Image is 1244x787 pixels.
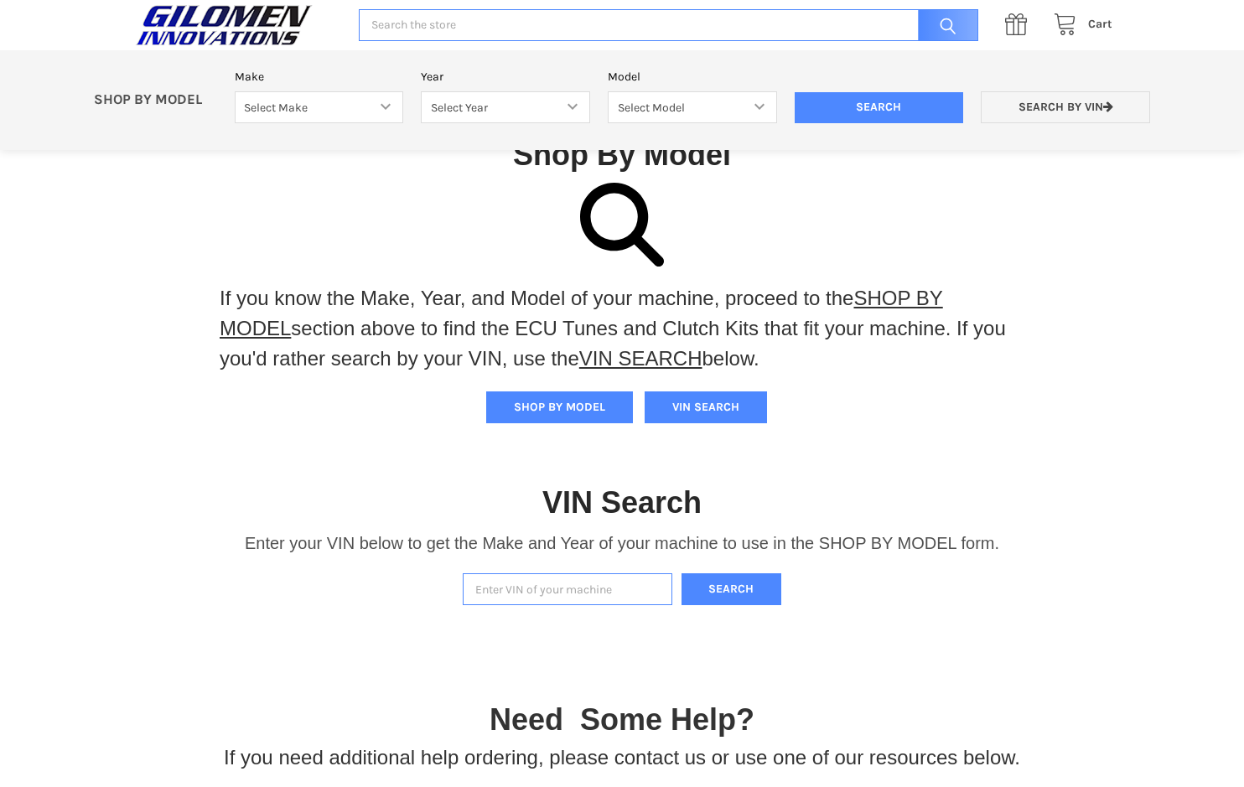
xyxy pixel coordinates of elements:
[220,283,1024,374] p: If you know the Make, Year, and Model of your machine, proceed to the section above to find the E...
[981,91,1150,124] a: Search by VIN
[224,743,1020,773] p: If you need additional help ordering, please contact us or use one of our resources below.
[608,68,777,85] label: Model
[463,573,672,606] input: Enter VIN of your machine
[795,92,964,124] input: Search
[132,136,1112,173] h1: Shop By Model
[220,287,943,339] a: SHOP BY MODEL
[132,4,316,46] img: GILOMEN INNOVATIONS
[359,9,978,42] input: Search the store
[486,391,633,423] button: SHOP BY MODEL
[682,573,782,606] button: Search
[245,531,999,556] p: Enter your VIN below to get the Make and Year of your machine to use in the SHOP BY MODEL form.
[645,391,767,423] button: VIN SEARCH
[235,68,404,85] label: Make
[490,697,754,743] p: Need Some Help?
[1044,14,1112,35] a: Cart
[910,9,978,42] input: Search
[86,91,226,109] p: SHOP BY MODEL
[1088,17,1112,31] span: Cart
[542,484,702,521] h1: VIN Search
[421,68,590,85] label: Year
[579,347,702,370] a: VIN SEARCH
[132,4,341,46] a: GILOMEN INNOVATIONS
